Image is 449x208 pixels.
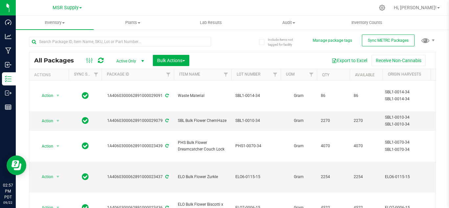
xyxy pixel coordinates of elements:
span: Sync from Compliance System [164,174,169,179]
span: select [54,91,62,100]
a: Filter [163,69,174,80]
span: ELO Bulk Flower Zurkle [178,174,227,180]
a: Available [355,73,375,77]
span: PHS Bulk Flower Dreamcatcher Couch Lock [178,140,227,152]
span: SBL1-0010-34 [235,118,277,124]
span: Action [36,142,54,151]
inline-svg: Analytics [5,33,12,40]
a: Package ID [107,72,129,77]
div: Value 1: SBL1-0014-34 [385,89,446,95]
a: Sync Status [74,72,99,77]
p: 02:57 PM PDT [3,182,13,200]
div: Actions [34,73,66,77]
span: 2270 [321,118,346,124]
span: 2254 [321,174,346,180]
span: Action [36,116,54,126]
div: Value 2: SBL1-0014-34 [385,96,446,102]
a: Inventory [16,16,94,30]
a: Filter [306,69,317,80]
span: select [54,116,62,126]
span: 86 [354,93,379,99]
p: 09/22 [3,200,13,205]
a: Filter [91,69,102,80]
button: Receive Non-Cannabis [371,55,426,66]
inline-svg: Manufacturing [5,47,12,54]
inline-svg: Outbound [5,90,12,96]
inline-svg: Inbound [5,61,12,68]
span: Waste Material [178,93,227,99]
span: 86 [321,93,346,99]
span: select [54,142,62,151]
input: Search Package ID, Item Name, SKU, Lot or Part Number... [29,37,211,47]
a: Origin Harvests [388,72,421,77]
button: Bulk Actions [153,55,189,66]
span: Bulk Actions [157,58,185,63]
a: Inventory Counts [328,16,406,30]
div: 1A4060300062891000023437 [101,174,175,180]
div: Value 1: ELO6-0115-15 [385,174,446,180]
span: 4070 [354,143,379,149]
span: SBL Bulk Flower ChemHaze [178,118,227,124]
div: Value 2: SBL1-0070-34 [385,147,446,153]
div: 1A4060300062891000029079 [101,118,175,124]
span: Gram [285,118,313,124]
span: PHS1-0070-34 [235,143,277,149]
span: All Packages [34,57,81,64]
span: Lab Results [191,20,231,26]
span: 4070 [321,143,346,149]
span: Inventory [16,20,94,26]
button: Manage package tags [313,38,352,43]
span: Action [36,91,54,100]
a: Item Name [179,72,200,77]
div: Value 1: SBL1-0070-34 [385,139,446,146]
a: Lot Number [237,72,260,77]
span: Sync from Compliance System [164,93,169,98]
a: Filter [221,69,231,80]
a: Qty [322,73,329,77]
span: SBL1-0014-34 [235,93,277,99]
span: Hi, [PERSON_NAME]! [394,5,437,10]
span: Include items not tagged for facility [268,37,301,47]
span: MSR Supply [53,5,79,11]
a: UOM [286,72,295,77]
span: select [54,172,62,181]
a: Plants [94,16,172,30]
span: Audit [250,20,327,26]
a: Filter [270,69,281,80]
span: In Sync [82,172,89,181]
span: Sync from Compliance System [164,144,169,148]
div: 1A4060300062891000029091 [101,93,175,99]
iframe: Resource center [7,155,26,175]
span: In Sync [82,141,89,150]
div: Value 1: SBL1-0010-34 [385,114,446,121]
span: Gram [285,174,313,180]
button: Sync METRC Packages [362,35,414,46]
div: 1A4060300062891000023439 [101,143,175,149]
span: Plants [94,20,171,26]
span: Sync from Compliance System [164,118,169,123]
inline-svg: Dashboard [5,19,12,26]
span: Sync METRC Packages [368,38,409,43]
span: Inventory Counts [343,20,391,26]
inline-svg: Reports [5,104,12,110]
inline-svg: Inventory [5,76,12,82]
span: Gram [285,93,313,99]
span: ELO6-0115-15 [235,174,277,180]
span: In Sync [82,116,89,125]
span: 2254 [354,174,379,180]
span: Action [36,172,54,181]
div: Manage settings [378,5,386,11]
span: 2270 [354,118,379,124]
a: Audit [250,16,328,30]
span: In Sync [82,91,89,100]
a: Lab Results [172,16,249,30]
button: Export to Excel [327,55,371,66]
span: Gram [285,143,313,149]
div: Value 2: SBL1-0010-34 [385,121,446,127]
